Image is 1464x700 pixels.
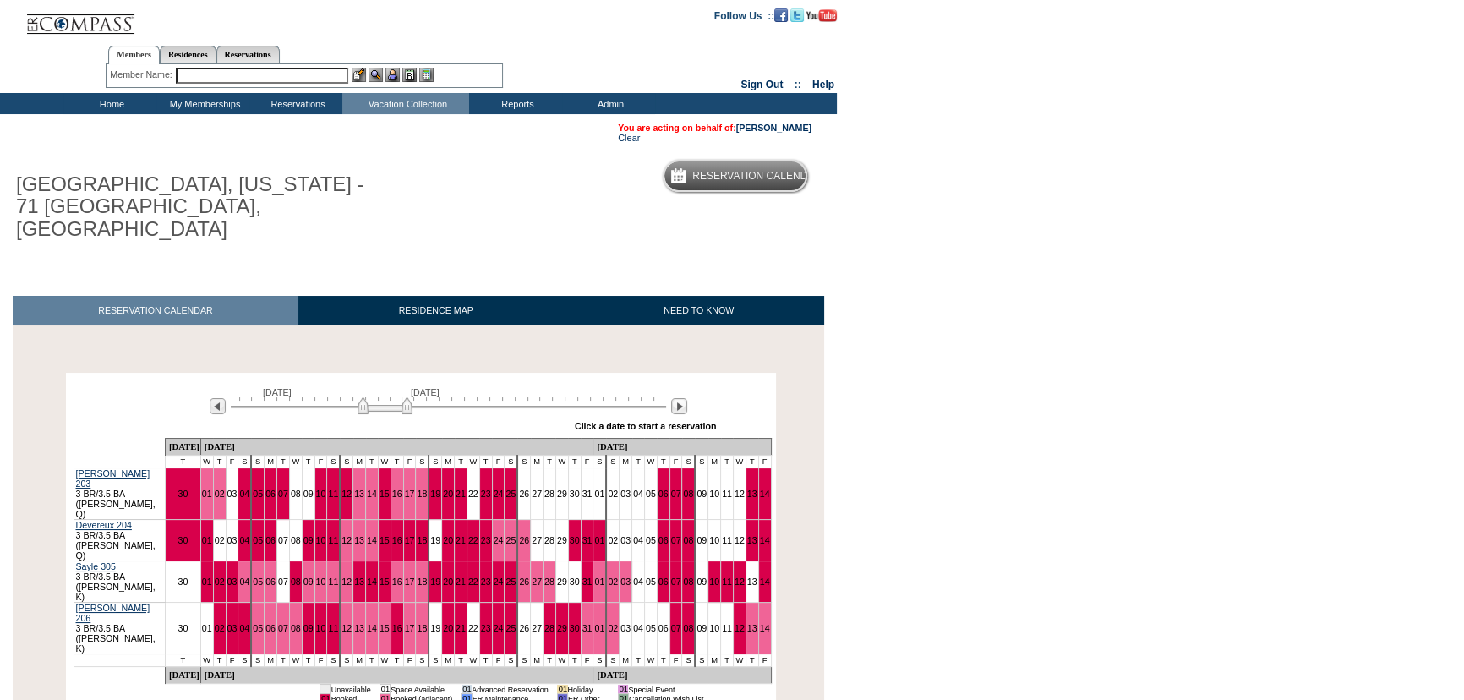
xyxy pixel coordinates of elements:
[443,623,453,633] a: 20
[608,489,618,499] a: 02
[555,456,568,468] td: W
[289,654,302,667] td: W
[494,535,504,545] a: 24
[582,577,593,587] a: 31
[13,296,298,325] a: RESERVATION CALENDAR
[13,170,391,243] h1: [GEOGRAPHIC_DATA], [US_STATE] - 71 [GEOGRAPHIC_DATA], [GEOGRAPHIC_DATA]
[733,456,746,468] td: W
[341,623,352,633] a: 12
[557,577,567,587] a: 29
[557,623,567,633] a: 29
[391,456,403,468] td: T
[740,79,783,90] a: Sign Out
[316,577,326,587] a: 10
[682,456,695,468] td: S
[519,623,529,633] a: 26
[202,489,212,499] a: 01
[760,577,770,587] a: 14
[442,654,455,667] td: M
[178,577,188,587] a: 30
[562,93,655,114] td: Admin
[492,456,505,468] td: F
[683,489,693,499] a: 08
[316,535,326,545] a: 10
[76,520,132,530] a: Devereux 204
[303,489,314,499] a: 09
[790,8,804,22] img: Follow us on Twitter
[74,603,166,654] td: 3 BR/3.5 BA ([PERSON_NAME], K)
[443,489,453,499] a: 20
[353,456,366,468] td: M
[303,577,314,587] a: 09
[575,421,717,431] div: Click a date to start a reservation
[505,623,516,633] a: 25
[722,577,732,587] a: 11
[494,623,504,633] a: 24
[456,535,466,545] a: 21
[265,489,276,499] a: 06
[200,439,593,456] td: [DATE]
[429,654,441,667] td: S
[468,489,478,499] a: 22
[178,535,188,545] a: 30
[722,489,732,499] a: 11
[314,654,327,667] td: F
[291,623,301,633] a: 08
[353,654,366,667] td: M
[669,456,682,468] td: F
[342,93,469,114] td: Vacation Collection
[165,439,200,456] td: [DATE]
[795,79,801,90] span: ::
[316,623,326,633] a: 10
[544,535,554,545] a: 28
[658,489,669,499] a: 06
[774,8,788,22] img: Become our fan on Facebook
[417,577,427,587] a: 18
[76,561,116,571] a: Sayle 305
[202,623,212,633] a: 01
[544,489,554,499] a: 28
[278,577,288,587] a: 07
[253,577,263,587] a: 05
[265,577,276,587] a: 06
[341,489,352,499] a: 12
[392,623,402,633] a: 16
[380,623,390,633] a: 15
[570,489,580,499] a: 30
[709,489,719,499] a: 10
[618,133,640,143] a: Clear
[253,489,263,499] a: 05
[202,577,212,587] a: 01
[385,68,400,82] img: Impersonate
[468,535,478,545] a: 22
[430,535,440,545] a: 19
[210,398,226,414] img: Previous
[380,535,390,545] a: 15
[735,577,745,587] a: 12
[213,654,226,667] td: T
[341,577,352,587] a: 12
[110,68,175,82] div: Member Name:
[443,577,453,587] a: 20
[736,123,811,133] a: [PERSON_NAME]
[403,456,416,468] td: F
[481,535,491,545] a: 23
[671,535,681,545] a: 07
[633,489,643,499] a: 04
[620,535,631,545] a: 03
[760,489,770,499] a: 14
[708,456,721,468] td: M
[215,577,225,587] a: 02
[278,535,288,545] a: 07
[303,623,314,633] a: 09
[215,535,225,545] a: 02
[298,296,574,325] a: RESIDENCE MAP
[671,489,681,499] a: 07
[608,577,618,587] a: 02
[405,489,415,499] a: 17
[215,489,225,499] a: 02
[430,489,440,499] a: 19
[481,623,491,633] a: 23
[544,577,554,587] a: 28
[657,456,669,468] td: T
